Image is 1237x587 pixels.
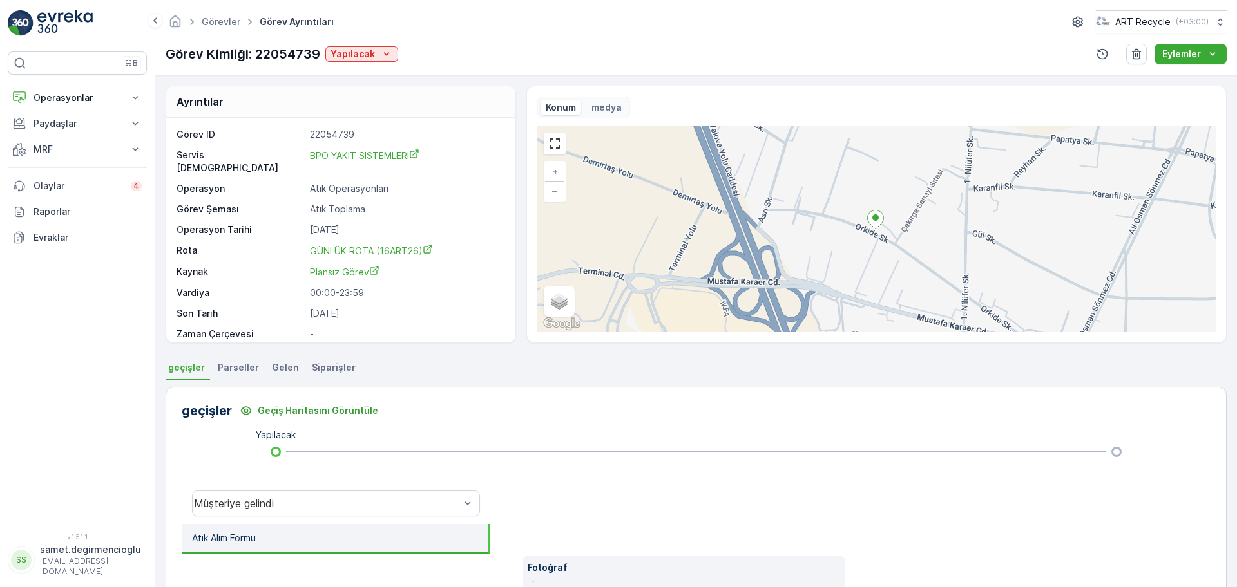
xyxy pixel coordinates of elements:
p: Yapılacak [256,429,296,442]
a: Evraklar [8,225,147,250]
a: GÜNLÜK ROTA (16ART26) [310,244,502,257]
button: ART Recycle(+03:00) [1096,10,1227,33]
p: Eylemler [1162,48,1201,61]
p: Olaylar [34,180,123,192]
p: Atık Alım Formu [192,532,256,545]
button: MRF [8,136,147,162]
p: Görev Kimliği: 22054739 [166,44,320,64]
div: Müşteriye gelindi [194,498,460,509]
span: v 1.51.1 [8,533,147,541]
a: Ana Sayfa [168,19,182,30]
p: [DATE] [310,307,502,320]
a: Görevler [202,16,240,27]
p: Operasyon Tarihi [177,223,305,236]
p: Geçiş Haritasını Görüntüle [258,404,378,417]
img: Google [541,315,583,332]
a: Uzaklaştır [545,182,564,201]
span: GÜNLÜK ROTA (16ART26) [310,245,433,256]
p: Rota [177,244,305,257]
a: Yakınlaştır [545,162,564,182]
p: - [310,328,502,340]
p: Raporlar [34,205,142,218]
p: Görev Şeması [177,203,305,216]
p: MRF [34,143,121,156]
p: ( +03:00 ) [1176,17,1209,27]
p: - [531,574,840,587]
p: Operasyonlar [34,91,121,104]
span: + [552,166,558,177]
p: Konum [546,101,576,114]
button: Eylemler [1155,44,1227,64]
span: Siparişler [312,361,356,374]
p: Vardiya [177,286,305,299]
p: 4 [133,181,139,191]
a: Bu bölgeyi Google Haritalar'da açın (yeni pencerede açılır) [541,315,583,332]
p: Evraklar [34,231,142,244]
button: Geçiş Haritasını Görüntüle [232,400,386,421]
p: Atık Toplama [310,203,502,216]
p: geçişler [182,401,232,420]
p: Zaman Çerçevesi [177,328,305,340]
span: − [551,185,558,196]
a: Plansız Görev [310,265,502,279]
p: Servis [DEMOGRAPHIC_DATA] [177,149,305,174]
span: Görev Ayrıntıları [257,15,336,28]
button: SSsamet.degirmencioglu[EMAIL_ADDRESS][DOMAIN_NAME] [8,543,147,577]
a: Olaylar4 [8,173,147,199]
span: BPO YAKIT SİSTEMLERİ [310,150,419,161]
p: [EMAIL_ADDRESS][DOMAIN_NAME] [40,556,141,577]
span: Parseller [218,361,259,374]
p: Son Tarih [177,307,305,320]
button: Paydaşlar [8,111,147,136]
span: Plansız Görev [310,266,379,277]
p: Operasyon [177,182,305,195]
p: [DATE] [310,223,502,236]
div: SS [11,550,32,570]
a: BPO YAKIT SİSTEMLERİ [310,149,502,174]
a: Raporlar [8,199,147,225]
p: ⌘B [125,58,138,68]
button: Operasyonlar [8,85,147,111]
p: Paydaşlar [34,117,121,130]
button: Yapılacak [325,46,398,62]
p: 22054739 [310,128,502,141]
p: samet.degirmencioglu [40,543,141,556]
p: Atık Operasyonları [310,182,502,195]
p: ART Recycle [1115,15,1171,28]
p: Görev ID [177,128,305,141]
a: View Fullscreen [545,134,564,153]
p: Fotoğraf [528,561,840,574]
img: image_23.png [1096,15,1110,29]
p: medya [591,101,622,114]
img: logo [8,10,34,36]
img: logo_light-DOdMpM7g.png [37,10,93,36]
span: geçişler [168,361,205,374]
span: Gelen [272,361,299,374]
p: Yapılacak [331,48,375,61]
a: Layers [545,287,573,315]
p: Kaynak [177,265,305,279]
p: 00:00-23:59 [310,286,502,299]
p: Ayrıntılar [177,94,224,109]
